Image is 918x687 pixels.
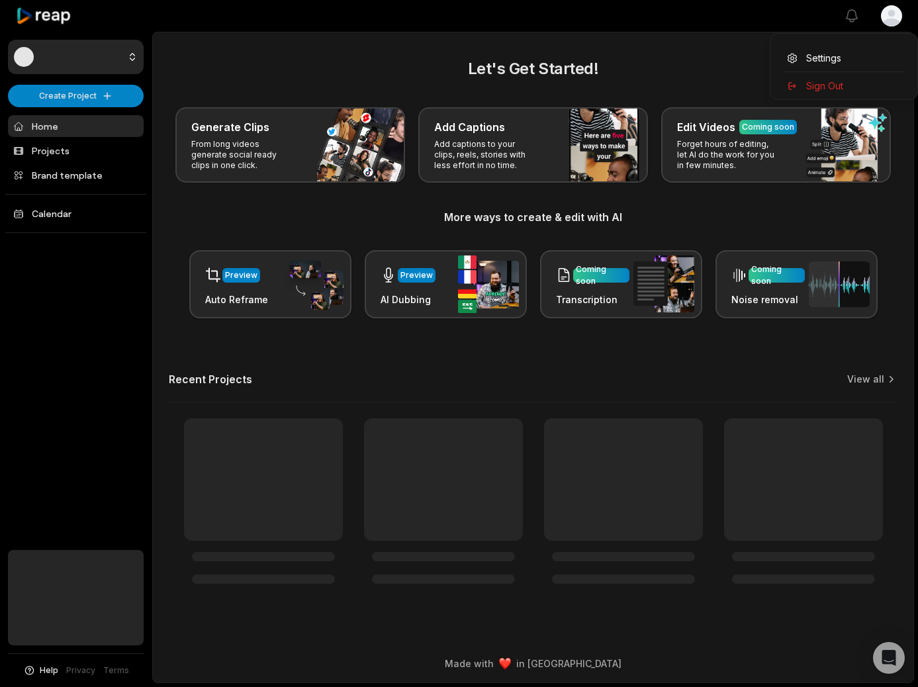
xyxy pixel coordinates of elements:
a: Home [8,115,144,137]
a: View all [847,373,884,386]
a: Terms [103,664,129,676]
h3: Auto Reframe [205,293,268,306]
h3: Generate Clips [191,119,269,135]
p: Add captions to your clips, reels, stories with less effort in no time. [434,139,537,171]
div: Preview [225,269,257,281]
p: Forget hours of editing, let AI do the work for you in few minutes. [677,139,780,171]
button: Create Project [8,85,144,107]
div: Coming soon [751,263,802,287]
span: Help [40,664,58,676]
img: noise_removal.png [809,261,870,307]
div: Open Intercom Messenger [873,642,905,674]
h2: Recent Projects [169,373,252,386]
h3: Add Captions [434,119,505,135]
div: Coming soon [742,121,794,133]
a: Brand template [8,164,144,186]
a: Privacy [66,664,95,676]
a: Projects [8,140,144,161]
h3: AI Dubbing [381,293,436,306]
h3: Noise removal [731,293,805,306]
img: ai_dubbing.png [458,255,519,313]
img: transcription.png [633,255,694,312]
img: auto_reframe.png [283,259,344,310]
h2: Let's Get Started! [169,57,897,81]
span: Settings [806,51,841,65]
div: Made with in [GEOGRAPHIC_DATA] [165,657,901,670]
a: Calendar [8,203,144,224]
span: Sign Out [806,79,843,93]
img: heart emoji [499,658,511,670]
div: Preview [400,269,433,281]
div: Coming soon [576,263,627,287]
p: From long videos generate social ready clips in one click. [191,139,294,171]
h3: Edit Videos [677,119,735,135]
h3: More ways to create & edit with AI [169,209,897,225]
h3: Transcription [556,293,629,306]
